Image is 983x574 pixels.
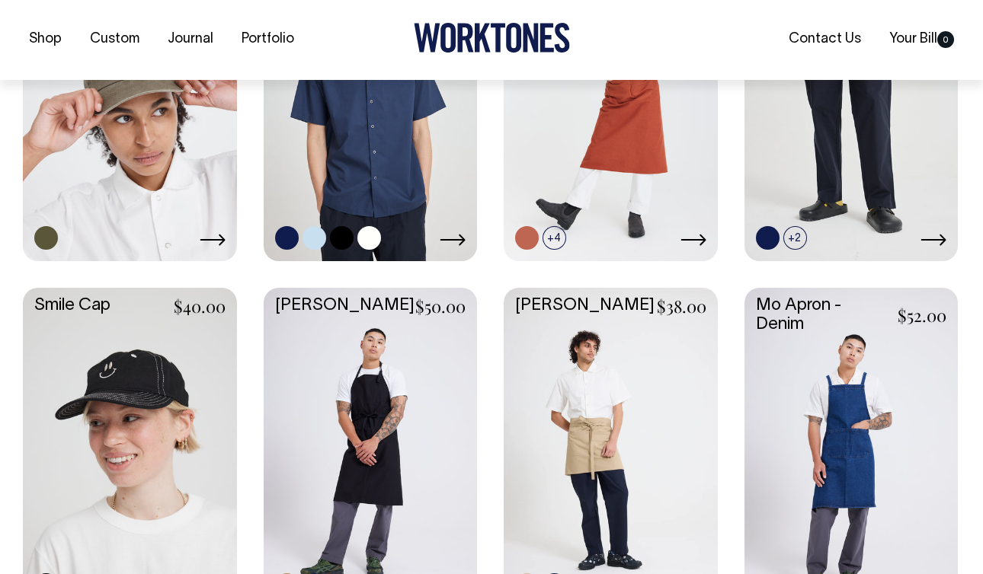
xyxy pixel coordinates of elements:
[883,27,960,52] a: Your Bill0
[783,226,807,250] span: +2
[543,226,566,250] span: +4
[84,27,146,53] a: Custom
[23,27,68,53] a: Shop
[235,27,300,53] a: Portfolio
[783,27,867,52] a: Contact Us
[937,31,954,48] span: 0
[162,27,219,53] a: Journal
